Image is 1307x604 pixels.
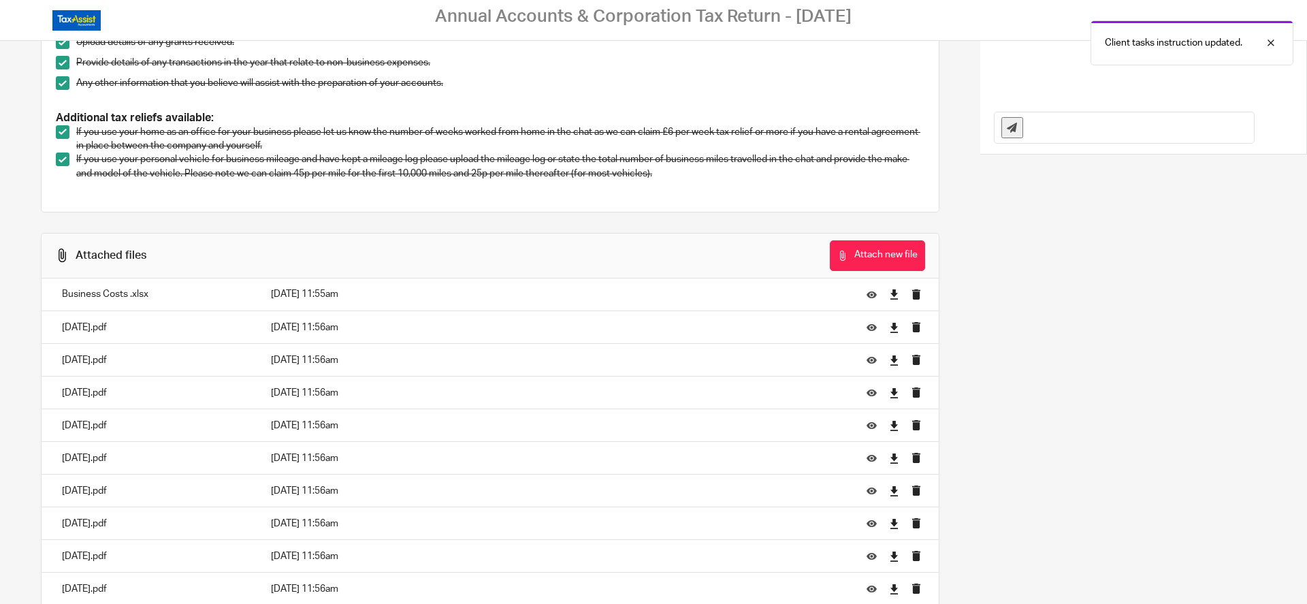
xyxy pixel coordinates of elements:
p: [DATE].pdf [62,451,244,465]
a: Download [889,287,899,301]
p: [DATE] 11:55am [271,287,846,301]
button: Attach new file [830,240,925,271]
a: Download [889,484,899,498]
p: [DATE] 11:56am [271,484,846,498]
p: Client tasks instruction updated. [1105,36,1242,50]
p: [DATE] 11:56am [271,321,846,334]
p: [DATE].pdf [62,321,244,334]
p: If you use your home as an office for your business please let us know the number of weeks worked... [76,125,924,153]
p: [DATE] 11:56am [271,451,846,465]
p: [DATE] 11:56am [271,419,846,432]
p: Business Costs .xlsx [62,287,244,301]
p: [DATE] 11:56am [271,582,846,596]
p: [DATE].pdf [62,386,244,400]
a: Download [889,517,899,530]
p: [DATE] 11:56am [271,517,846,530]
p: [DATE].pdf [62,484,244,498]
strong: Additional tax reliefs available: [56,112,214,123]
a: Download [889,582,899,596]
a: Download [889,353,899,367]
a: Download [889,451,899,465]
p: If you use your personal vehicle for business mileage and have kept a mileage log please upload t... [76,153,924,180]
p: Provide details of any transactions in the year that relate to non-business expenses. [76,56,924,69]
p: [DATE] 11:56am [271,353,846,367]
p: [DATE] 11:56am [271,386,846,400]
a: Download [889,550,899,563]
p: [DATE].pdf [62,353,244,367]
p: Any other information that you believe will assist with the preparation of your accounts. [76,76,924,90]
h2: Annual Accounts & Corporation Tax Return - [DATE] [435,6,852,27]
p: Upload details of any grants received. [76,35,924,49]
a: Download [889,419,899,432]
a: Download [889,386,899,400]
div: Attached files [76,249,146,263]
p: [DATE].pdf [62,517,244,530]
p: [DATE] 11:56am [271,550,846,563]
img: Logo_TaxAssistAccountants_FullColour_RGB.png [52,10,101,31]
p: [DATE].pdf [62,582,244,596]
a: Download [889,321,899,334]
p: [DATE].pdf [62,550,244,563]
p: [DATE].pdf [62,419,244,432]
